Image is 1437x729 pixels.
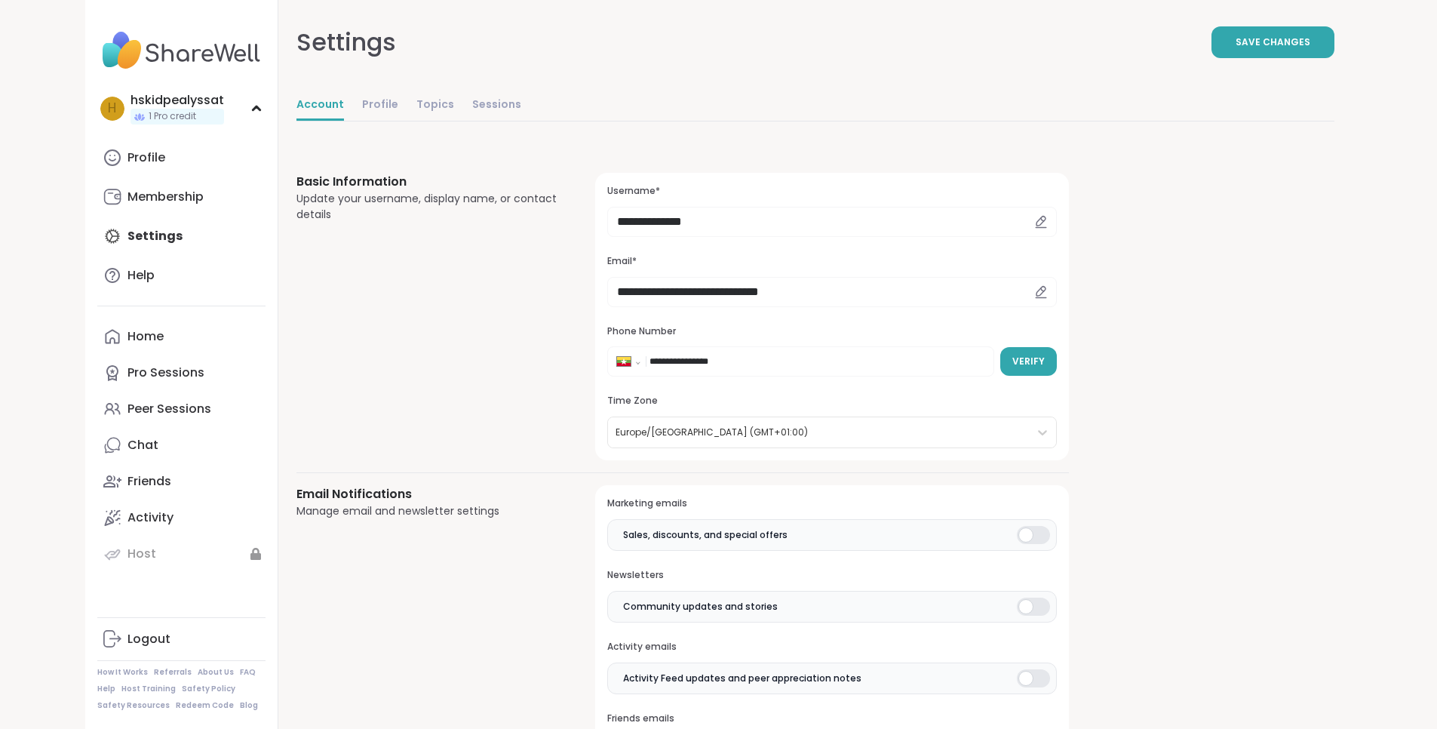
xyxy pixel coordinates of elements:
div: Home [127,328,164,345]
h3: Activity emails [607,641,1056,654]
a: About Us [198,667,234,678]
a: Topics [416,91,454,121]
a: Peer Sessions [97,391,266,427]
a: Host [97,536,266,572]
button: Save Changes [1211,26,1334,58]
span: Sales, discounts, and special offers [623,528,788,542]
div: Update your username, display name, or contact details [296,191,560,223]
h3: Friends emails [607,712,1056,725]
a: How It Works [97,667,148,678]
h3: Time Zone [607,395,1056,408]
div: Chat [127,437,158,454]
a: Host Training [121,684,176,694]
div: Activity [127,509,173,526]
span: Verify [1012,355,1045,368]
span: 1 Pro credit [149,110,196,123]
a: FAQ [240,667,256,678]
div: Logout [127,631,170,647]
a: Safety Policy [182,684,235,694]
span: h [108,99,116,118]
a: Sessions [472,91,521,121]
a: Logout [97,621,266,657]
h3: Username* [607,185,1056,198]
img: ShareWell Nav Logo [97,24,266,77]
h3: Marketing emails [607,497,1056,510]
a: Redeem Code [176,700,234,711]
div: Profile [127,149,165,166]
h3: Phone Number [607,325,1056,338]
div: Manage email and newsletter settings [296,503,560,519]
a: Membership [97,179,266,215]
button: Verify [1000,347,1057,376]
span: Activity Feed updates and peer appreciation notes [623,672,861,685]
div: Host [127,546,156,562]
span: Community updates and stories [623,600,778,614]
a: Profile [362,91,398,121]
a: Help [97,684,115,694]
h3: Email* [607,255,1056,268]
h3: Basic Information [296,173,560,191]
div: Peer Sessions [127,401,211,417]
a: Account [296,91,344,121]
div: Settings [296,24,396,60]
a: Home [97,318,266,355]
div: Friends [127,473,171,490]
a: Friends [97,463,266,500]
h3: Newsletters [607,569,1056,582]
a: Pro Sessions [97,355,266,391]
a: Activity [97,500,266,536]
span: Save Changes [1236,35,1310,49]
a: Help [97,257,266,294]
div: Help [127,267,155,284]
h3: Email Notifications [296,485,560,503]
a: Profile [97,140,266,176]
a: Blog [240,700,258,711]
a: Safety Resources [97,700,170,711]
a: Referrals [154,667,192,678]
div: Membership [127,189,204,205]
div: Pro Sessions [127,364,204,381]
div: hskidpealyssat [130,92,224,109]
a: Chat [97,427,266,463]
